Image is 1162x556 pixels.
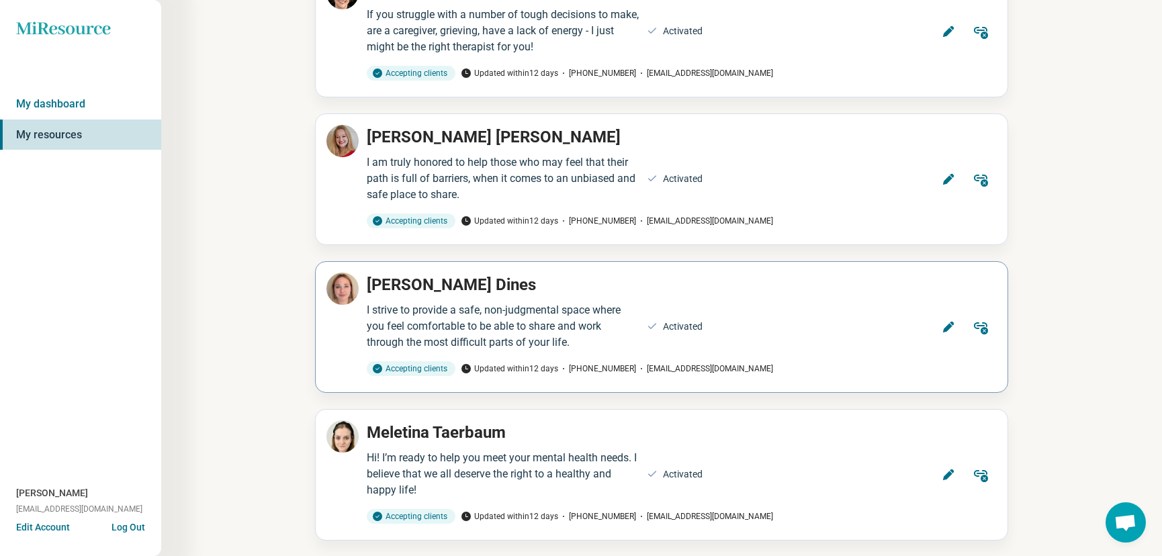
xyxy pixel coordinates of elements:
[663,467,703,481] div: Activated
[1106,502,1146,543] a: Open chat
[461,215,558,227] span: Updated within 12 days
[367,7,639,55] div: If you struggle with a number of tough decisions to make, are a caregiver, grieving, have a lack ...
[558,67,636,79] span: [PHONE_NUMBER]
[367,273,536,297] p: [PERSON_NAME] Dines
[367,450,639,498] div: Hi! I’m ready to help you meet your mental health needs. I believe that we all deserve the right ...
[663,24,703,38] div: Activated
[367,420,506,445] p: Meletina Taerbaum
[663,172,703,186] div: Activated
[558,215,636,227] span: [PHONE_NUMBER]
[367,361,455,376] div: Accepting clients
[367,154,639,203] div: I am truly honored to help those who may feel that their path is full of barriers, when it comes ...
[558,510,636,522] span: [PHONE_NUMBER]
[636,215,773,227] span: [EMAIL_ADDRESS][DOMAIN_NAME]
[367,302,639,351] div: I strive to provide a safe, non-judgmental space where you feel comfortable to be able to share a...
[558,363,636,375] span: [PHONE_NUMBER]
[367,125,621,149] p: [PERSON_NAME] [PERSON_NAME]
[16,520,70,535] button: Edit Account
[111,520,145,531] button: Log Out
[367,214,455,228] div: Accepting clients
[461,363,558,375] span: Updated within 12 days
[663,320,703,334] div: Activated
[367,509,455,524] div: Accepting clients
[636,67,773,79] span: [EMAIL_ADDRESS][DOMAIN_NAME]
[636,510,773,522] span: [EMAIL_ADDRESS][DOMAIN_NAME]
[16,503,142,515] span: [EMAIL_ADDRESS][DOMAIN_NAME]
[636,363,773,375] span: [EMAIL_ADDRESS][DOMAIN_NAME]
[461,67,558,79] span: Updated within 12 days
[367,66,455,81] div: Accepting clients
[461,510,558,522] span: Updated within 12 days
[16,486,88,500] span: [PERSON_NAME]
